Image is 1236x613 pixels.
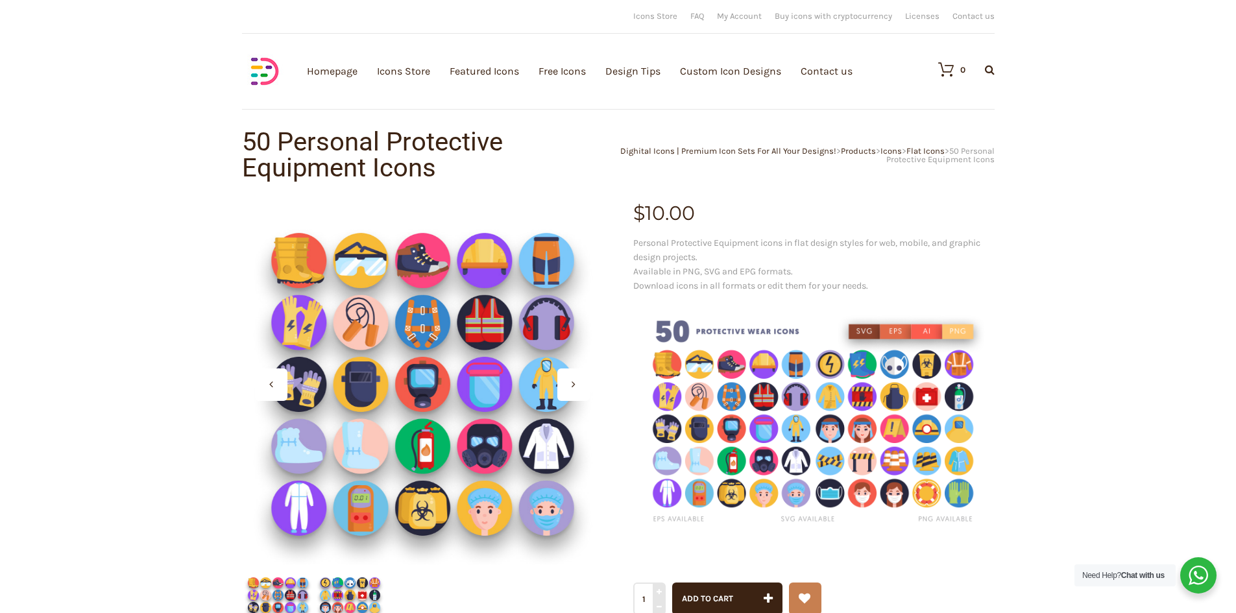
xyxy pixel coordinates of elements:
a: Dighital Icons | Premium Icon Sets For All Your Designs! [620,146,836,156]
span: Add to cart [682,594,733,603]
a: Icons Store [633,12,677,20]
img: 50-Personal Protective Equipment-Icons _ Shop-2 [242,204,603,565]
h1: 50 Personal Protective Equipment Icons [242,129,618,181]
bdi: 10.00 [633,201,695,225]
div: 0 [960,66,965,74]
div: > > > > [618,147,995,163]
span: Need Help? [1082,571,1165,580]
a: Buy icons with cryptocurrency [775,12,892,20]
a: Licenses [905,12,939,20]
a: Contact us [952,12,995,20]
strong: Chat with us [1121,571,1165,580]
a: 0 [925,62,965,77]
a: Icons [880,146,902,156]
span: 50 Personal Protective Equipment Icons [886,146,995,164]
p: Personal Protective Equipment icons in flat design styles for web, mobile, and graphic design pro... [633,236,995,293]
a: Products [841,146,876,156]
a: FAQ [690,12,704,20]
a: Flat Icons [906,146,945,156]
a: My Account [717,12,762,20]
span: $ [633,201,645,225]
